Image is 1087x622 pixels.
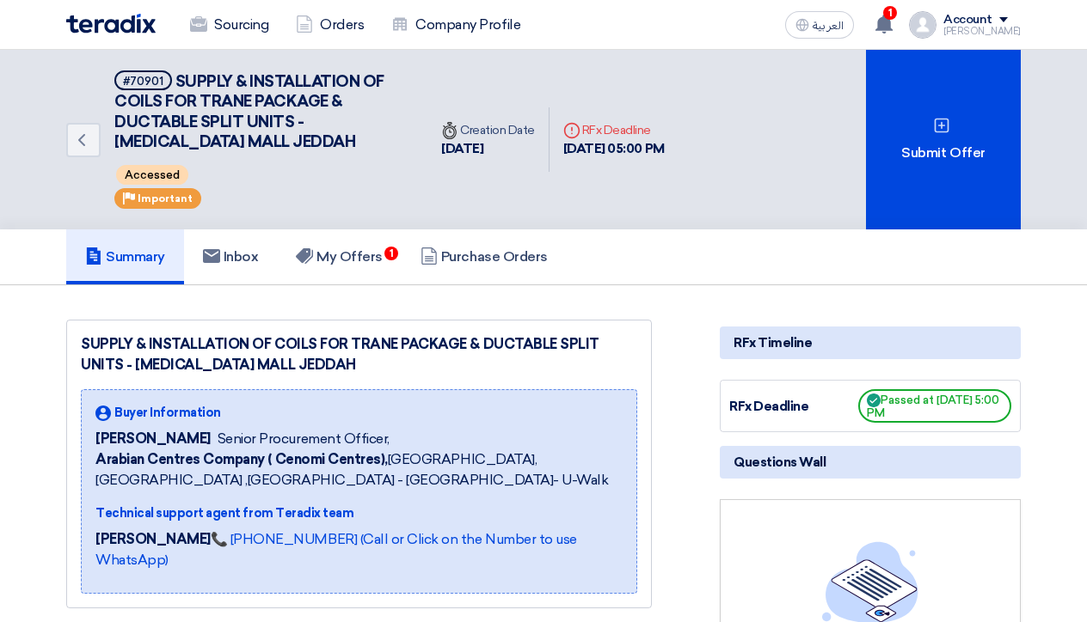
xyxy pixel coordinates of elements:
h5: Inbox [203,248,259,265]
span: 1 [883,6,897,20]
a: Company Profile [378,6,534,44]
a: Inbox [184,229,278,284]
span: Buyer Information [114,404,221,422]
div: Submit Offer [866,50,1021,229]
button: العربية [785,11,854,39]
a: Orders [282,6,378,44]
div: RFx Deadline [729,397,858,417]
img: profile_test.png [909,11,937,39]
h5: Summary [85,248,165,265]
a: Purchase Orders [402,229,567,284]
span: [GEOGRAPHIC_DATA], [GEOGRAPHIC_DATA] ,[GEOGRAPHIC_DATA] - [GEOGRAPHIC_DATA]- U-Walk [95,449,623,491]
div: [PERSON_NAME] [943,27,1021,36]
span: Questions Wall [734,453,826,472]
div: [DATE] 05:00 PM [563,139,665,159]
a: 📞 [PHONE_NUMBER] (Call or Click on the Number to use WhatsApp) [95,531,577,568]
div: RFx Deadline [563,121,665,139]
img: empty_state_list.svg [822,541,918,622]
span: [PERSON_NAME] [95,429,211,449]
span: Accessed [116,165,188,185]
span: Senior Procurement Officer, [218,429,390,449]
div: [DATE] [441,139,535,159]
h5: My Offers [296,248,383,265]
span: العربية [813,20,844,32]
span: 1 [384,247,398,260]
b: Arabian Centres Company ( Cenomi Centres), [95,451,388,467]
div: Creation Date [441,121,535,139]
div: RFx Timeline [720,326,1021,359]
div: SUPPLY & INSTALLATION OF COILS FOR TRANE PACKAGE & DUCTABLE SPLIT UNITS - [MEDICAL_DATA] MALL JEDDAH [81,334,637,375]
span: Passed at [DATE] 5:00 PM [858,389,1011,423]
div: Technical support agent from Teradix team [95,504,623,522]
a: My Offers1 [277,229,402,284]
img: Teradix logo [66,14,156,34]
span: SUPPLY & INSTALLATION OF COILS FOR TRANE PACKAGE & DUCTABLE SPLIT UNITS - [MEDICAL_DATA] MALL JEDDAH [114,72,384,151]
h5: SUPPLY & INSTALLATION OF COILS FOR TRANE PACKAGE & DUCTABLE SPLIT UNITS - YASMIN MALL JEDDAH [114,70,407,153]
div: #70901 [123,76,163,87]
span: Important [138,192,193,204]
a: Summary [66,229,184,284]
strong: [PERSON_NAME] [95,531,211,547]
a: Sourcing [176,6,282,44]
div: Account [943,13,992,27]
h5: Purchase Orders [421,248,548,265]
